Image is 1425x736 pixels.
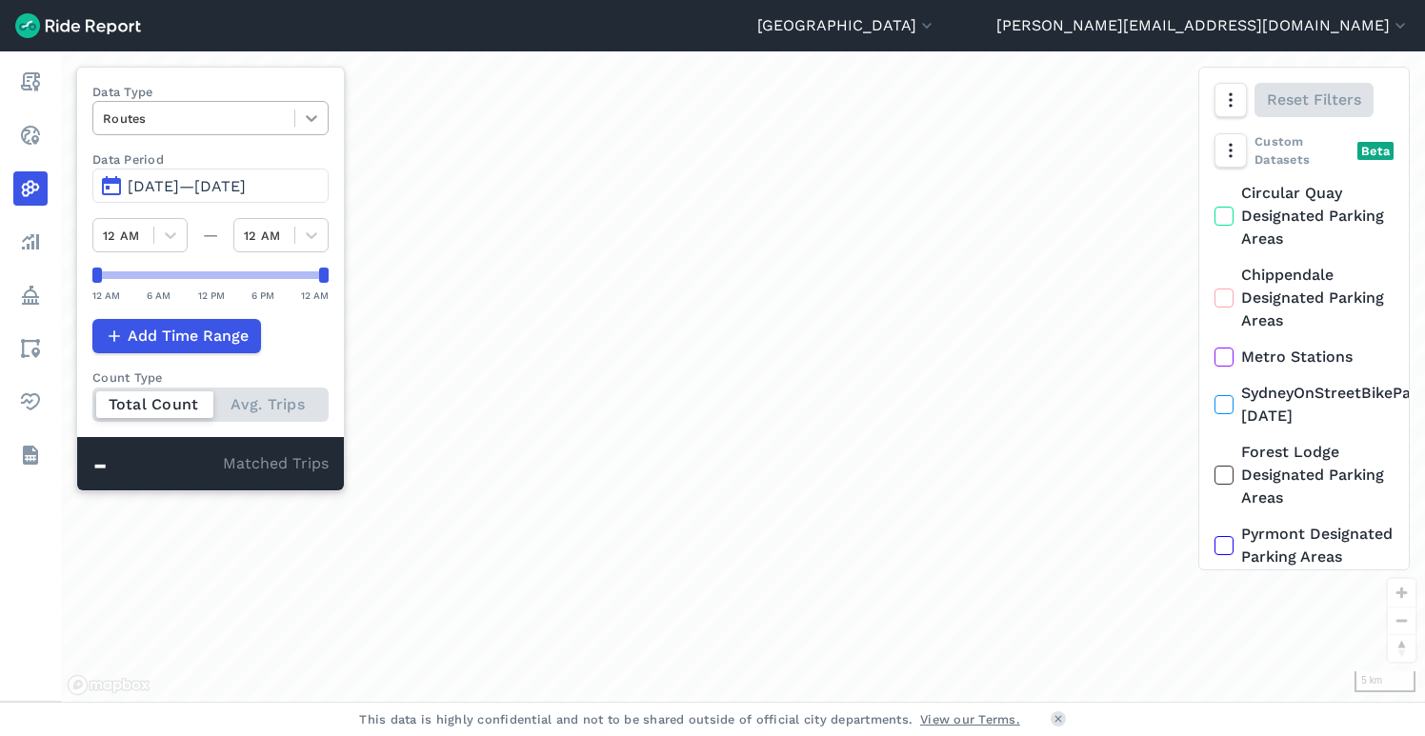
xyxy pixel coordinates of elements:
[77,437,344,490] div: Matched Trips
[13,225,48,259] a: Analyze
[92,452,223,477] div: -
[198,287,225,304] div: 12 PM
[1214,382,1394,428] label: SydneyOnStreetBikeParking [DATE]
[1214,346,1394,368] label: Metro Stations
[757,14,936,37] button: [GEOGRAPHIC_DATA]
[188,224,233,247] div: —
[1214,182,1394,250] label: Circular Quay Designated Parking Areas
[13,65,48,99] a: Report
[92,319,261,353] button: Add Time Range
[92,368,329,387] div: Count Type
[92,287,120,304] div: 12 AM
[1254,83,1374,117] button: Reset Filters
[13,278,48,312] a: Policy
[92,150,329,169] label: Data Period
[1214,264,1394,332] label: Chippendale Designated Parking Areas
[1214,441,1394,509] label: Forest Lodge Designated Parking Areas
[920,710,1020,728] a: View our Terms.
[92,83,329,101] label: Data Type
[1214,132,1394,169] div: Custom Datasets
[13,118,48,152] a: Realtime
[13,171,48,206] a: Heatmaps
[128,177,246,195] span: [DATE]—[DATE]
[996,14,1410,37] button: [PERSON_NAME][EMAIL_ADDRESS][DOMAIN_NAME]
[1357,142,1394,160] div: Beta
[1267,89,1361,111] span: Reset Filters
[13,438,48,472] a: Datasets
[1214,523,1394,568] label: Pyrmont Designated Parking Areas
[15,13,141,38] img: Ride Report
[61,51,1425,702] div: loading
[251,287,274,304] div: 6 PM
[13,331,48,366] a: Areas
[128,325,249,348] span: Add Time Range
[13,385,48,419] a: Health
[301,287,329,304] div: 12 AM
[147,287,171,304] div: 6 AM
[92,169,329,203] button: [DATE]—[DATE]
